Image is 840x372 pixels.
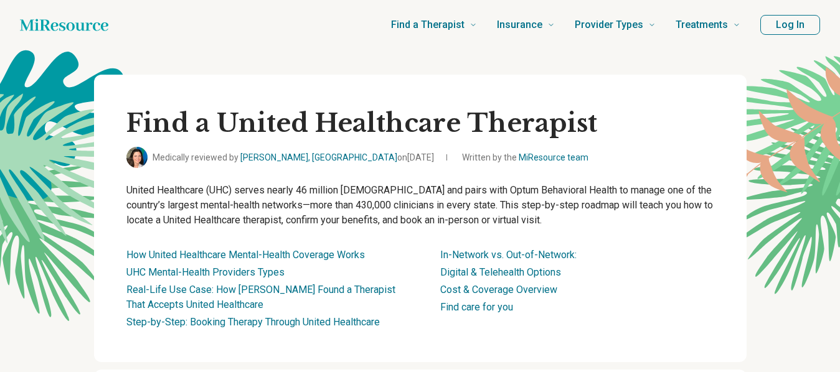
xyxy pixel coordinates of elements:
[126,284,395,310] a: Real-Life Use Case: How [PERSON_NAME] Found a Therapist That Accepts United Healthcare
[440,249,577,261] a: In-Network vs. Out-of-Network:
[760,15,820,35] button: Log In
[676,16,728,34] span: Treatments
[153,151,434,164] span: Medically reviewed by
[126,183,714,228] p: United Healthcare (UHC) serves nearly 46 million [DEMOGRAPHIC_DATA] and pairs with Optum Behavior...
[20,12,108,37] a: Home page
[240,152,397,162] a: [PERSON_NAME], [GEOGRAPHIC_DATA]
[397,152,434,162] span: on [DATE]
[497,16,542,34] span: Insurance
[440,284,557,295] a: Cost & Coverage Overview
[575,16,643,34] span: Provider Types
[462,151,588,164] span: Written by the
[519,152,588,162] a: MiResource team
[126,107,714,139] h1: Find a United Healthcare Therapist
[126,316,380,328] a: Step-by-Step: Booking Therapy Through United Healthcare
[440,301,513,313] a: Find care for you
[126,249,365,261] a: How United Healthcare Mental-Health Coverage Works
[440,266,561,278] a: Digital & Telehealth Options
[126,266,285,278] a: UHC Mental-Health Providers Types
[391,16,465,34] span: Find a Therapist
